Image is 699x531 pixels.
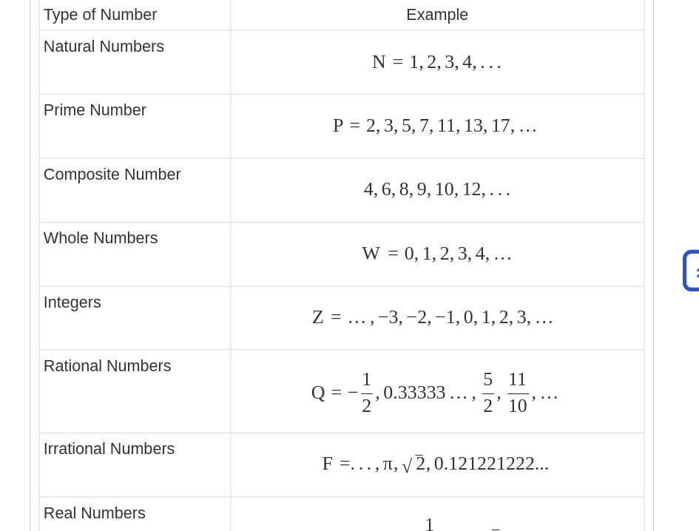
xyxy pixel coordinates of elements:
span: … [442,339,462,358]
span: . [357,402,362,422]
span: , [514,272,519,291]
span: 2 [368,351,376,370]
span: , [378,158,382,177]
sup: TM [120,501,132,512]
span: , [376,402,384,422]
span: 3 [363,468,372,487]
span: √ [403,405,413,424]
td: Real Numbers [81,442,251,514]
span: … [504,101,524,121]
span: 1 [405,45,419,64]
td: Natural Numbers [81,27,251,84]
span: 7 [416,101,428,121]
span: , [411,101,416,121]
span: . [484,45,492,64]
span: , [462,215,466,234]
span: Q [323,339,335,358]
span: , [451,272,456,291]
span: 0 [400,215,414,234]
span: = [351,101,366,121]
span: , [519,339,523,358]
span: 6 [382,158,394,177]
span: . [478,158,485,177]
span: . [485,158,493,177]
span: = [335,339,350,358]
span: 2 [487,272,499,291]
span: , [450,45,454,64]
span: π [383,402,396,422]
span: , [397,468,402,487]
span: 1.1 [439,468,464,487]
span: 0 [402,468,413,487]
span: 10 [430,158,450,177]
span: ‾ [416,402,422,422]
span: 4 [465,215,477,234]
span: − [350,339,365,358]
span: , [414,215,419,234]
span: , [425,158,430,177]
span: , [450,158,454,177]
span: , [474,158,479,177]
td: Composite Number [81,141,251,197]
span: … [545,468,565,487]
span: − [351,468,363,487]
span: … [482,215,502,234]
span: , [413,468,418,487]
span: , [476,101,480,121]
span: , [541,468,545,487]
span: , [493,468,497,487]
span: 2 [416,402,425,422]
span: Z [323,272,334,291]
span: . [337,468,344,487]
span: 2 [366,101,380,121]
span: N [376,45,390,64]
sup: TM [202,501,215,512]
span: F [332,402,342,422]
span: . [493,158,500,177]
span: . [470,45,477,64]
td: Whole Numbers [81,197,251,254]
span: , [425,272,430,291]
span: , [499,272,503,291]
span: 5 [400,101,412,121]
span: = [385,215,400,234]
span: , [466,45,470,64]
span: , [436,468,440,487]
span: , [379,339,384,358]
span: , [396,402,400,422]
span: . [325,468,329,487]
span: ‾ [484,468,490,487]
span: 1 [418,215,430,234]
span: 13 [455,101,475,121]
a: Back to Top [648,230,695,250]
span: , [464,468,468,487]
span: 3 [384,101,396,121]
span: 4 [369,158,378,177]
span: 8 [398,158,410,177]
span: = [342,402,357,422]
span: … [349,272,371,291]
span: . [362,402,369,422]
span: − [379,272,391,291]
span: , [394,158,398,177]
span: 9 [413,158,425,177]
span: , [430,215,434,234]
span: , [419,45,423,64]
span: , [425,402,429,422]
span: 1 [389,468,398,487]
span: . [329,468,337,487]
span: 3 [439,45,450,64]
span: , [396,101,400,121]
span: , [409,158,413,177]
span: 5 [476,327,484,346]
span: 3 [450,215,462,234]
span: π [528,468,541,487]
span: … [523,339,543,358]
span: 1 [368,327,376,346]
span: = [390,45,405,64]
span: 0.121221222... [429,402,534,422]
span: √ [471,470,481,490]
a: Read More [439,504,497,516]
span: 2 [422,45,434,64]
span: W [368,215,385,234]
